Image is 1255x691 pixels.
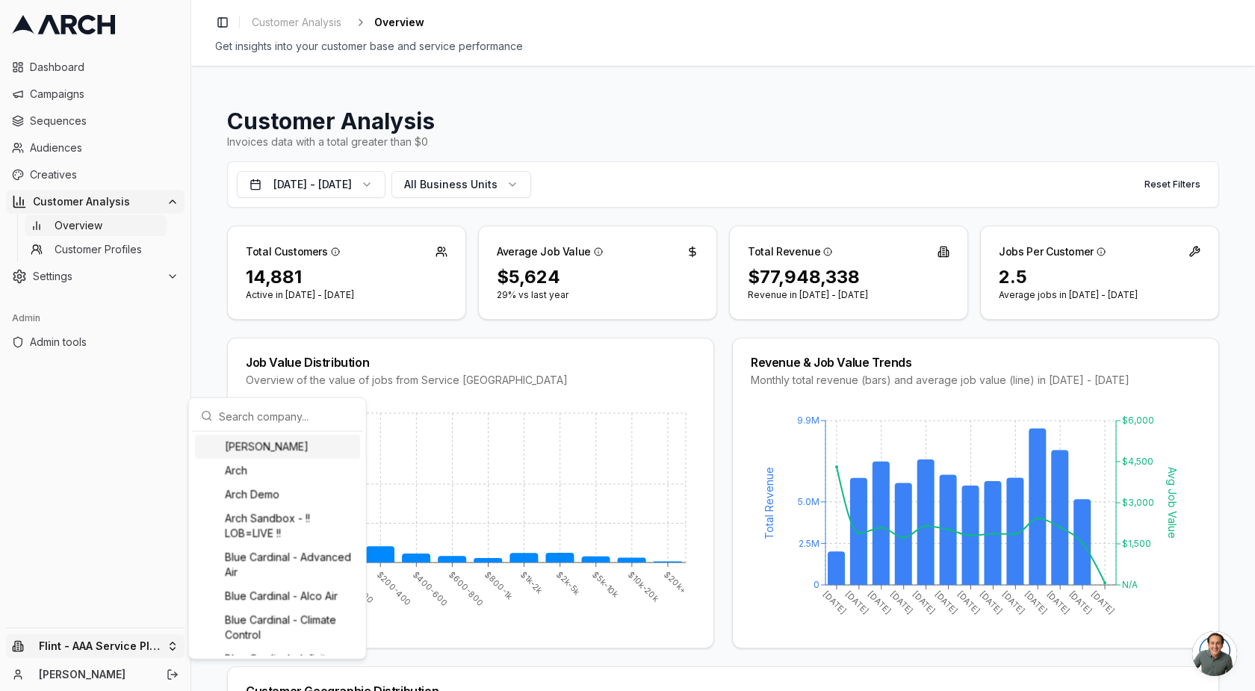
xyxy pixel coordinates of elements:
div: Blue Cardinal - Alco Air [195,584,360,608]
div: [PERSON_NAME] [195,435,360,459]
div: Arch [195,459,360,483]
div: Arch Demo [195,483,360,506]
div: Suggestions [192,432,363,656]
div: Blue Cardinal - Advanced Air [195,545,360,584]
div: Blue Cardinal - Climate Control [195,608,360,647]
div: Arch Sandbox - !! LOB=LIVE !! [195,506,360,545]
div: Blue Cardinal - Infinity [US_STATE] Air [195,647,360,686]
input: Search company... [219,401,354,431]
